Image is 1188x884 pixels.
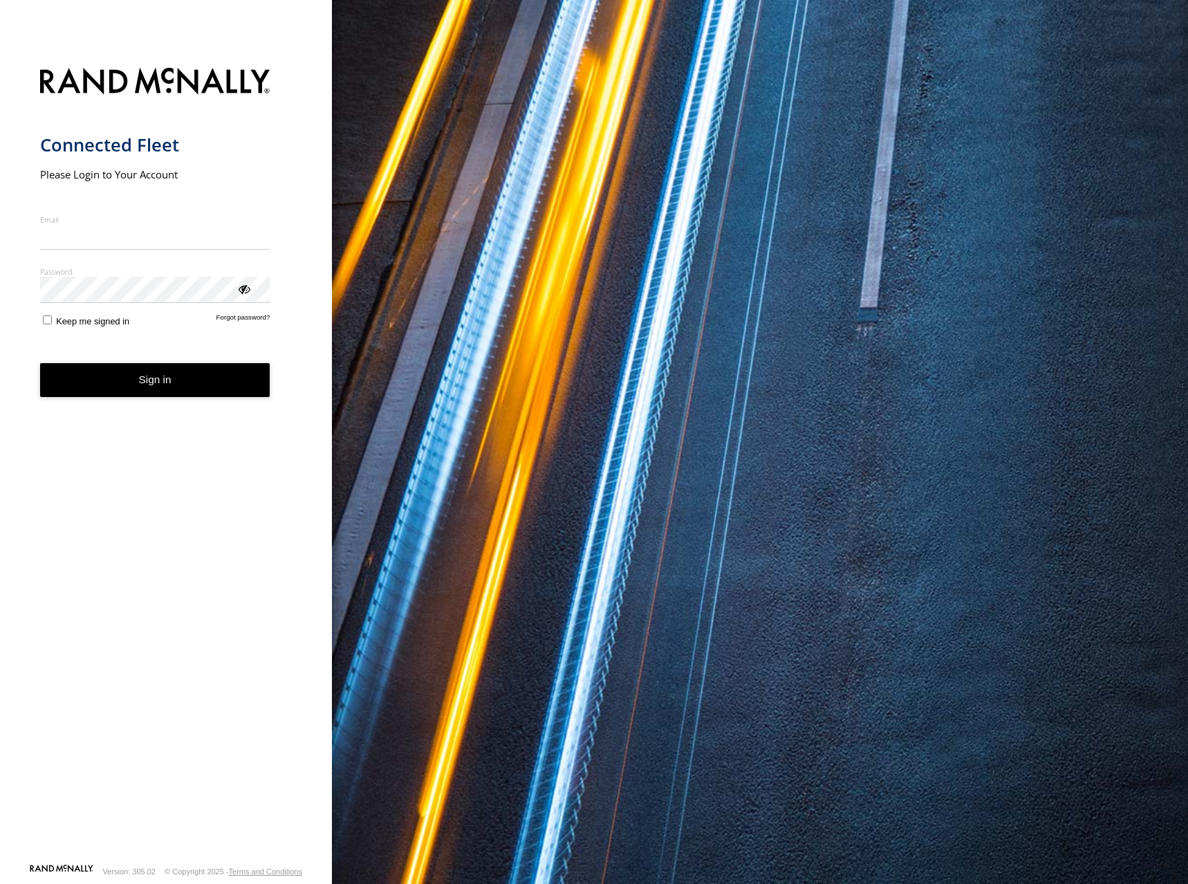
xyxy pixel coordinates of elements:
[40,266,270,277] label: Password
[40,59,293,863] form: main
[30,865,93,878] a: Visit our Website
[40,65,270,100] img: Rand McNally
[43,315,52,324] input: Keep me signed in
[40,363,270,397] button: Sign in
[40,214,270,225] label: Email
[103,867,156,876] div: Version: 305.02
[40,167,270,181] h2: Please Login to Your Account
[236,282,250,295] div: ViewPassword
[216,313,270,326] a: Forgot password?
[40,133,270,156] h1: Connected Fleet
[165,867,302,876] div: © Copyright 2025 -
[56,316,129,326] span: Keep me signed in
[229,867,302,876] a: Terms and Conditions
